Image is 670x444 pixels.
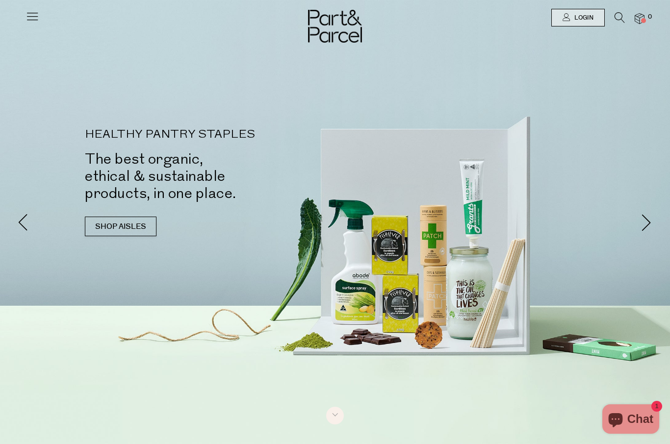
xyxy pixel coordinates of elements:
[308,10,362,43] img: Part&Parcel
[551,9,605,26] a: Login
[599,404,662,436] inbox-online-store-chat: Shopify online store chat
[85,217,156,236] a: SHOP AISLES
[85,150,350,202] h2: The best organic, ethical & sustainable products, in one place.
[572,14,593,22] span: Login
[645,13,654,22] span: 0
[85,129,350,141] p: HEALTHY PANTRY STAPLES
[635,13,644,24] a: 0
